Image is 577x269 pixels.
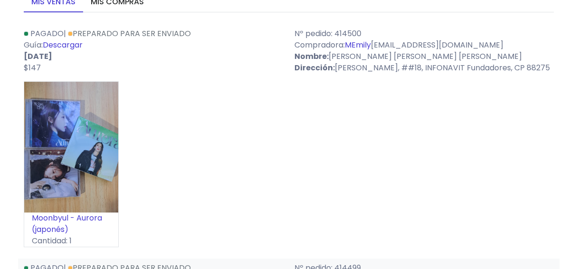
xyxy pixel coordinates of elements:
[345,39,371,50] a: MEmily
[294,39,554,51] p: Compradora: [EMAIL_ADDRESS][DOMAIN_NAME]
[43,39,83,50] a: Descargar
[32,212,102,235] a: Moonbyul - Aurora (japonés)
[24,235,118,247] p: Cantidad: 1
[30,28,64,39] span: Pagado
[24,82,118,212] img: small_1756870147005.jpeg
[18,28,289,74] div: | Guía:
[294,62,335,73] strong: Dirección:
[24,62,41,73] span: $147
[294,51,329,62] strong: Nombre:
[68,28,191,39] a: Preparado para ser enviado
[294,28,554,39] p: Nº pedido: 414500
[294,51,554,62] p: [PERSON_NAME] [PERSON_NAME] [PERSON_NAME]
[24,51,283,62] p: [DATE]
[294,62,554,74] p: [PERSON_NAME], ##18, INFONAVIT Fundadores, CP 88275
